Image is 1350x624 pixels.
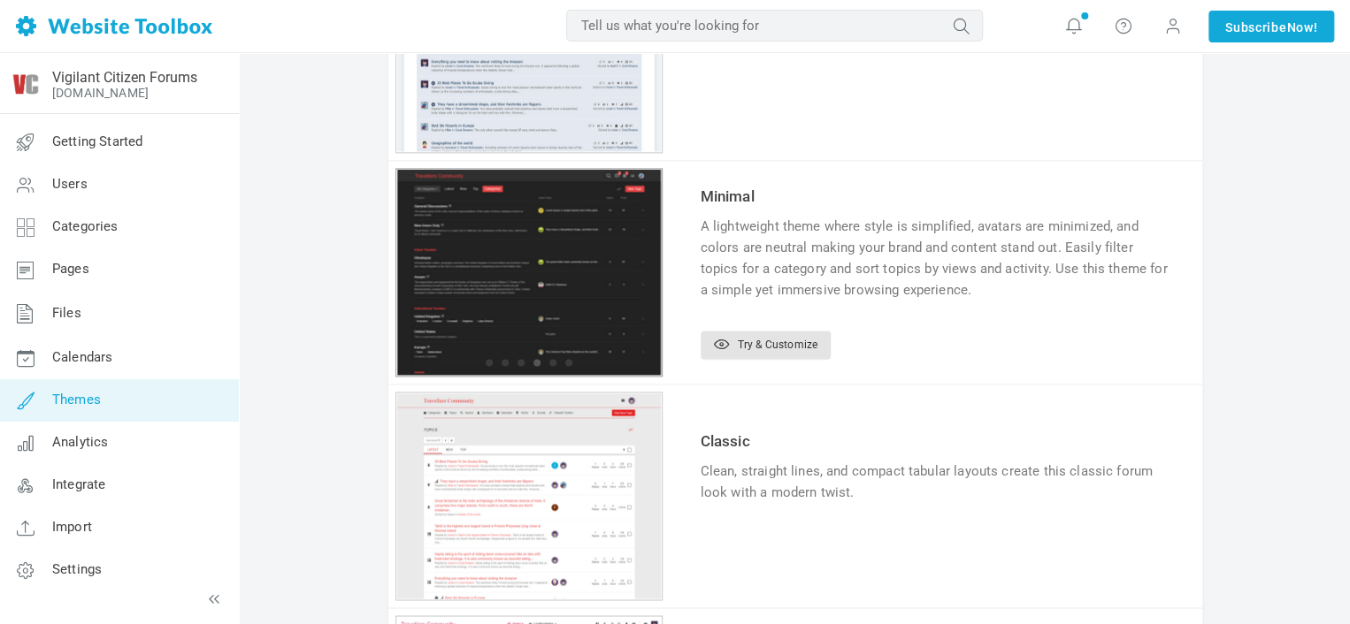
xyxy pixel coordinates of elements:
span: Themes [52,392,101,407]
span: Import [52,519,92,535]
button: 2 of 2 [502,359,509,366]
a: Preview theme [397,139,661,155]
a: SubscribeNow! [1208,11,1334,42]
button: 3 of 2 [518,359,525,366]
span: Now! [1286,18,1317,37]
a: Minimal [701,187,755,205]
span: Categories [52,218,119,234]
span: Pages [52,261,89,277]
span: Files [52,305,81,321]
a: [DOMAIN_NAME] [52,86,149,100]
span: Calendars [52,349,112,365]
img: icon2.png [12,70,40,98]
a: Classic [701,432,750,450]
input: Tell us what you're looking for [566,10,983,42]
span: Analytics [52,434,108,450]
img: classic_thumb.jpg [397,393,661,598]
span: Integrate [52,476,105,492]
a: Try & Customize [701,331,831,359]
a: Preview theme [397,586,661,602]
div: A lightweight theme where style is simplified, avatars are minimized, and colors are neutral maki... [701,216,1171,301]
span: Getting Started [52,133,142,149]
span: Users [52,176,88,192]
span: Settings [52,561,102,577]
button: 1 of 2 [486,359,493,366]
button: 6 of 2 [565,359,572,366]
a: Vigilant Citizen Forums [52,69,197,86]
button: 4 of 2 [533,359,541,366]
button: 5 of 2 [549,359,556,366]
div: Clean, straight lines, and compact tabular layouts create this classic forum look with a modern t... [701,460,1171,503]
